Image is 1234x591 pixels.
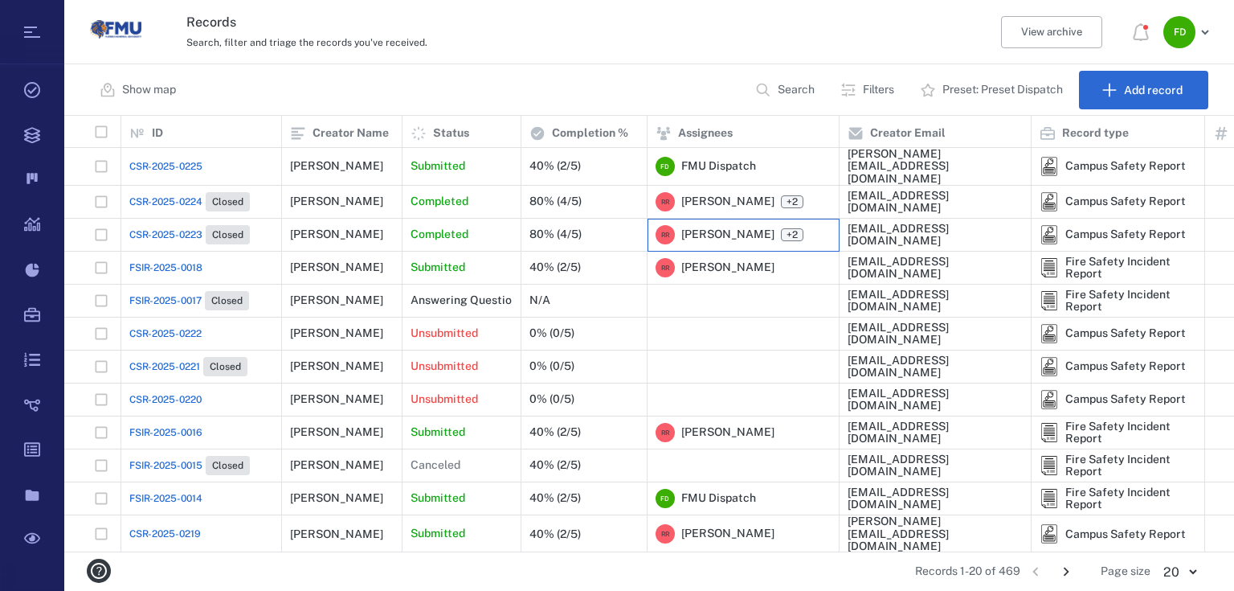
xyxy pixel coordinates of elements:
div: [PERSON_NAME][EMAIL_ADDRESS][DOMAIN_NAME] [848,515,1023,552]
div: [PERSON_NAME] [290,160,383,172]
p: Unsubmitted [411,359,478,375]
div: 40% (2/5) [529,492,581,504]
div: Fire Safety Incident Report [1065,486,1196,511]
div: Fire Safety Incident Report [1065,256,1196,281]
span: Closed [209,195,247,209]
p: Completion % [552,125,628,142]
p: Submitted [411,526,465,542]
p: Submitted [411,260,465,276]
span: FSIR-2025-0017 [129,293,202,308]
div: [EMAIL_ADDRESS][DOMAIN_NAME] [848,388,1023,412]
span: [PERSON_NAME] [681,260,774,276]
div: [PERSON_NAME] [290,360,383,372]
p: Record type [1062,125,1129,142]
div: Campus Safety Report [1065,160,1186,172]
span: [PERSON_NAME] [681,227,774,243]
span: [PERSON_NAME] [681,194,774,210]
span: Page size [1101,564,1150,580]
a: CSR-2025-0225 [129,159,202,174]
a: CSR-2025-0224Closed [129,192,250,211]
div: Fire Safety Incident Report [1040,423,1059,442]
a: CSR-2025-0219 [129,527,201,541]
p: Creator Email [870,125,946,142]
img: icon Campus Safety Report [1040,225,1059,244]
span: +2 [781,195,803,208]
a: CSR-2025-0223Closed [129,225,250,244]
div: [PERSON_NAME] [290,459,383,471]
div: F D [1163,16,1195,48]
div: [PERSON_NAME] [290,228,383,240]
div: 40% (2/5) [529,160,581,172]
div: Campus Safety Report [1065,228,1186,240]
p: Assignees [678,125,733,142]
div: Fire Safety Incident Report [1040,489,1059,508]
div: 0% (0/5) [529,360,574,372]
p: Answering Questions [411,293,524,309]
img: icon Fire Safety Incident Report [1040,456,1059,475]
div: [EMAIL_ADDRESS][DOMAIN_NAME] [848,355,1023,380]
span: Closed [206,360,244,374]
nav: pagination navigation [1020,559,1081,585]
p: Preset: Preset Dispatch [942,82,1063,98]
a: FSIR-2025-0014 [129,491,202,506]
div: [PERSON_NAME] [290,294,383,306]
p: Submitted [411,490,465,507]
span: FSIR-2025-0015 [129,458,202,473]
div: 0% (0/5) [529,327,574,339]
button: FD [1163,16,1215,48]
p: Creator Name [313,125,389,142]
div: [PERSON_NAME] [290,492,383,504]
img: icon Campus Safety Report [1040,192,1059,211]
span: Closed [208,294,246,308]
button: Add record [1079,71,1208,109]
div: 40% (2/5) [529,459,581,471]
div: Campus Safety Report [1040,192,1059,211]
div: Fire Safety Incident Report [1040,291,1059,310]
img: Florida Memorial University logo [90,4,141,55]
div: [EMAIL_ADDRESS][DOMAIN_NAME] [848,322,1023,347]
div: 80% (4/5) [529,195,582,207]
div: Campus Safety Report [1065,195,1186,207]
span: +2 [783,228,801,242]
span: CSR-2025-0222 [129,326,202,341]
div: Campus Safety Report [1040,157,1059,176]
button: View archive [1001,16,1102,48]
div: Campus Safety Report [1065,327,1186,339]
button: help [80,552,117,589]
div: [EMAIL_ADDRESS][DOMAIN_NAME] [848,454,1023,478]
div: [PERSON_NAME] [290,393,383,405]
p: Unsubmitted [411,326,478,342]
p: Unsubmitted [411,392,478,408]
img: icon Campus Safety Report [1040,524,1059,544]
span: FSIR-2025-0018 [129,261,202,275]
span: FMU Dispatch [681,490,756,507]
h3: Records [186,13,815,32]
div: [EMAIL_ADDRESS][DOMAIN_NAME] [848,289,1023,314]
div: R R [656,225,675,244]
button: Show map [90,71,189,109]
span: CSR-2025-0220 [129,392,202,407]
div: 40% (2/5) [529,261,581,273]
a: FSIR-2025-0017Closed [129,291,249,310]
div: [PERSON_NAME] [290,195,383,207]
a: FSIR-2025-0016 [129,425,202,440]
img: icon Campus Safety Report [1040,357,1059,376]
div: Fire Safety Incident Report [1065,454,1196,478]
span: Search, filter and triage the records you've received. [186,37,427,48]
img: icon Fire Safety Incident Report [1040,291,1059,310]
span: Closed [209,228,247,242]
div: [EMAIL_ADDRESS][DOMAIN_NAME] [848,486,1023,511]
button: Go to next page [1053,559,1079,585]
div: Campus Safety Report [1065,393,1186,405]
p: Submitted [411,158,465,174]
button: Filters [831,71,907,109]
img: icon Campus Safety Report [1040,390,1059,409]
div: F D [656,489,675,508]
span: Help [36,11,69,26]
div: Campus Safety Report [1040,524,1059,544]
span: Records 1-20 of 469 [915,564,1020,580]
button: Search [746,71,827,109]
img: icon Campus Safety Report [1040,157,1059,176]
